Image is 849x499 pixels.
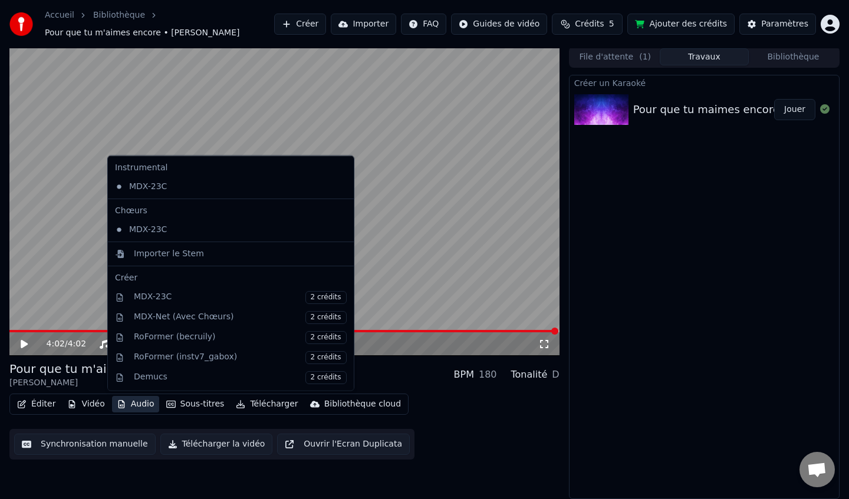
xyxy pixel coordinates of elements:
button: Télécharger [231,396,302,412]
button: Créer [274,14,326,35]
span: ( 1 ) [639,51,651,63]
div: MDX-23C [134,290,347,303]
span: 5 [609,18,614,30]
div: MDX-23C [110,177,334,196]
button: FAQ [401,14,446,35]
div: Pour que tu m'aimes encore [9,361,175,377]
div: Instrumental [110,158,351,177]
div: Paramètres [761,18,808,30]
button: Éditer [12,396,60,412]
button: Crédits5 [552,14,623,35]
div: 180 [479,368,497,382]
div: Importer le Stem [134,247,204,259]
div: MDX-Net (Avec Chœurs) [134,310,347,323]
button: Importer [331,14,396,35]
div: [PERSON_NAME] [9,377,175,389]
a: Bibliothèque [93,9,145,21]
div: Tonalité [511,368,548,382]
a: Accueil [45,9,74,21]
button: Audio [112,396,159,412]
div: Créer [115,272,347,283]
img: youka [9,12,33,36]
div: Créer un Karaoké [570,75,839,90]
span: 2 crédits [305,371,347,384]
button: Paramètres [739,14,816,35]
button: Synchronisation manuelle [14,434,156,455]
div: RoFormer (becruily) [134,331,347,343]
button: Sous-titres [162,396,229,412]
span: 4:02 [68,338,86,350]
button: Ajouter des crédits [627,14,735,35]
div: BPM [454,368,474,382]
div: Ouvrir le chat [799,452,835,487]
button: Ouvrir l'Ecran Duplicata [277,434,410,455]
span: 2 crédits [305,310,347,323]
div: D [552,368,559,382]
span: 2 crédits [305,290,347,303]
button: Guides de vidéo [451,14,547,35]
button: Vidéo [62,396,109,412]
span: 2 crédits [305,351,347,363]
button: Travaux [660,48,749,65]
nav: breadcrumb [45,9,274,39]
button: Bibliothèque [749,48,838,65]
span: Crédits [575,18,604,30]
span: Pour que tu m'aimes encore • [PERSON_NAME] [45,27,239,39]
button: File d'attente [571,48,660,65]
div: MDX-23C [110,220,334,239]
span: 2 crédits [305,331,347,343]
div: Demucs [134,371,347,384]
div: RoFormer (instv7_gabox) [134,351,347,363]
div: Chœurs [110,201,351,220]
button: Jouer [774,99,815,120]
div: / [47,338,75,350]
span: 4:02 [47,338,65,350]
div: Bibliothèque cloud [324,398,401,410]
button: Télécharger la vidéo [160,434,273,455]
